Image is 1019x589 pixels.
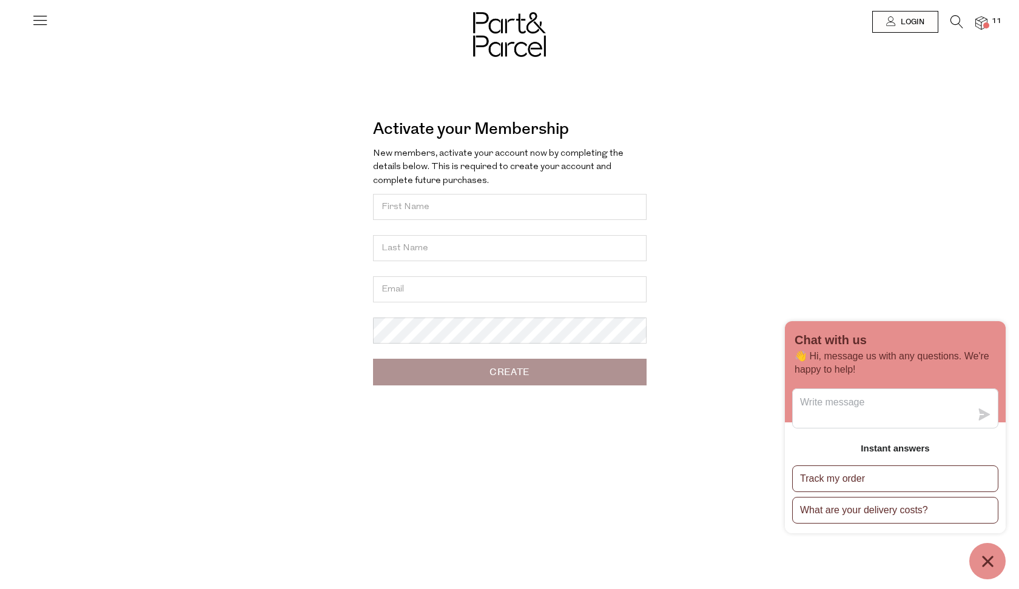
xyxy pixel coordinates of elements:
span: 11 [989,16,1004,27]
input: Create [373,359,647,385]
inbox-online-store-chat: Shopify online store chat [781,321,1009,579]
a: Login [872,11,938,33]
span: Login [898,17,924,27]
input: Last Name [373,235,647,261]
a: 11 [975,16,987,29]
img: Part&Parcel [473,12,546,57]
input: Email [373,276,647,302]
input: First Name [373,194,647,220]
a: Activate your Membership [373,115,569,143]
p: New members, activate your account now by completing the details below. This is required to creat... [373,147,647,188]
